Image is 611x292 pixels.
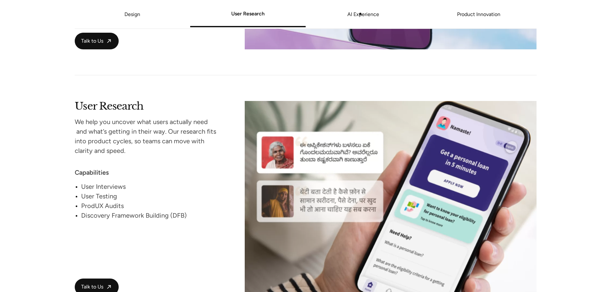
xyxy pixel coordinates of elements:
a: Talk to Us [75,33,119,50]
a: Design [124,11,140,17]
a: Product Innovation [421,13,537,16]
div: Discovery Framework Building (DFB) [81,211,221,220]
div: ProdUX Audits [81,201,221,211]
span: Talk to Us [81,284,103,290]
span: Talk to Us [81,38,103,45]
div: User Testing [81,191,221,201]
h2: User Research [75,101,221,110]
div: We help you uncover what users actually need and what’s getting in their way. Our research fits i... [75,117,221,155]
div: Capabilities [75,168,221,177]
a: User Research [190,12,306,16]
a: AI Experience [306,13,421,16]
div: User Interviews [81,182,221,191]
